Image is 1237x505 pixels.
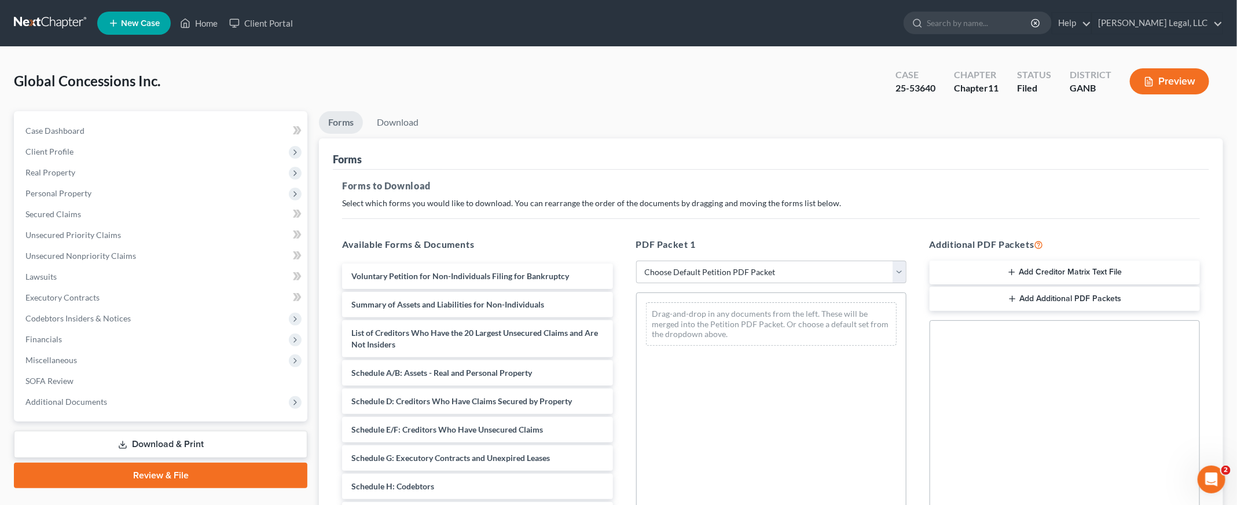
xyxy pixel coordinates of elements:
span: Unsecured Nonpriority Claims [25,251,136,261]
span: Personal Property [25,188,91,198]
span: New Case [121,19,160,28]
h5: Forms to Download [342,179,1200,193]
div: Case [895,68,935,82]
a: SOFA Review [16,371,307,391]
a: [PERSON_NAME] Legal, LLC [1092,13,1223,34]
span: Schedule H: Codebtors [351,481,434,491]
a: Download [368,111,428,134]
div: 25-53640 [895,82,935,95]
span: Secured Claims [25,209,81,219]
span: Client Profile [25,147,74,156]
div: District [1070,68,1111,82]
div: Filed [1017,82,1051,95]
span: Case Dashboard [25,126,85,136]
button: Add Additional PDF Packets [930,287,1200,311]
div: Chapter [954,68,999,82]
a: Client Portal [223,13,299,34]
span: Unsecured Priority Claims [25,230,121,240]
span: Lawsuits [25,272,57,281]
span: Schedule G: Executory Contracts and Unexpired Leases [351,453,550,463]
h5: Additional PDF Packets [930,237,1200,251]
span: SOFA Review [25,376,74,386]
div: Chapter [954,82,999,95]
iframe: Intercom live chat [1198,466,1225,493]
a: Executory Contracts [16,287,307,308]
span: Real Property [25,167,75,177]
a: Review & File [14,463,307,488]
a: Lawsuits [16,266,307,287]
a: Forms [319,111,363,134]
span: Executory Contracts [25,292,100,302]
span: Additional Documents [25,397,107,407]
span: Schedule E/F: Creditors Who Have Unsecured Claims [351,425,543,434]
div: Status [1017,68,1051,82]
button: Preview [1130,68,1209,94]
a: Home [174,13,223,34]
h5: Available Forms & Documents [342,237,612,251]
a: Secured Claims [16,204,307,225]
span: 11 [988,82,999,93]
input: Search by name... [927,12,1033,34]
button: Add Creditor Matrix Text File [930,261,1200,285]
p: Select which forms you would like to download. You can rearrange the order of the documents by dr... [342,197,1200,209]
a: Help [1052,13,1091,34]
span: Schedule A/B: Assets - Real and Personal Property [351,368,532,378]
span: Voluntary Petition for Non-Individuals Filing for Bankruptcy [351,271,569,281]
h5: PDF Packet 1 [636,237,906,251]
span: List of Creditors Who Have the 20 Largest Unsecured Claims and Are Not Insiders [351,328,598,349]
span: Miscellaneous [25,355,77,365]
div: GANB [1070,82,1111,95]
a: Download & Print [14,431,307,458]
a: Unsecured Priority Claims [16,225,307,246]
span: 2 [1221,466,1231,475]
span: Codebtors Insiders & Notices [25,313,131,323]
span: Schedule D: Creditors Who Have Claims Secured by Property [351,396,572,406]
span: Summary of Assets and Liabilities for Non-Individuals [351,299,544,309]
div: Forms [333,152,362,166]
a: Unsecured Nonpriority Claims [16,246,307,266]
span: Global Concessions Inc. [14,72,160,89]
a: Case Dashboard [16,120,307,141]
span: Financials [25,334,62,344]
div: Drag-and-drop in any documents from the left. These will be merged into the Petition PDF Packet. ... [646,302,897,346]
